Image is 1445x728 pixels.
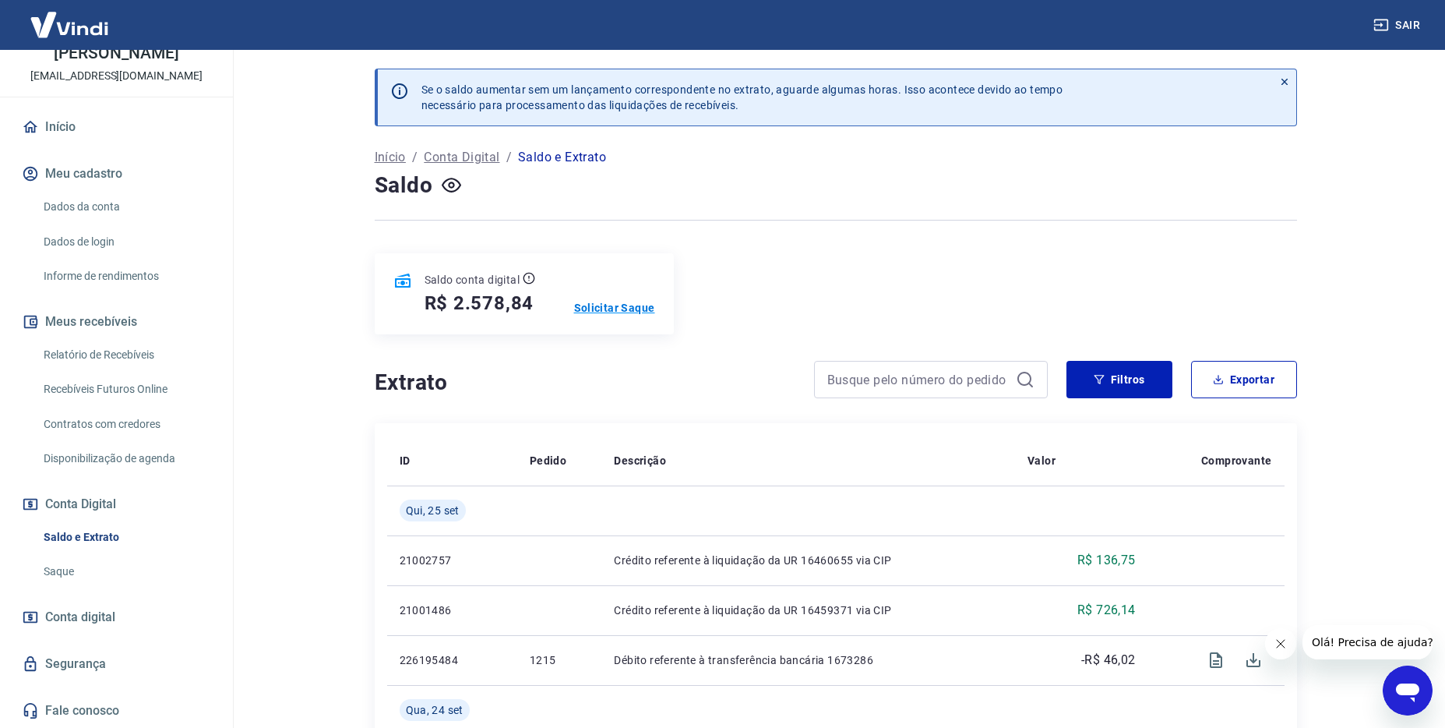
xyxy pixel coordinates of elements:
[1066,361,1172,398] button: Filtros
[412,148,418,167] p: /
[400,553,505,568] p: 21002757
[1302,625,1433,659] iframe: Message from company
[37,260,214,292] a: Informe de rendimentos
[375,170,433,201] h4: Saldo
[614,603,1003,618] p: Crédito referente à liquidação da UR 16459371 via CIP
[530,652,590,668] p: 1215
[19,1,120,48] img: Vindi
[37,373,214,405] a: Recebíveis Futuros Online
[421,82,1063,113] p: Se o saldo aumentar sem um lançamento correspondente no extrato, aguarde algumas horas. Isso acon...
[19,647,214,681] a: Segurança
[1197,641,1235,679] span: Visualizar
[37,191,214,223] a: Dados da conta
[37,339,214,371] a: Relatório de Recebíveis
[1235,641,1272,679] span: Download
[19,694,214,728] a: Fale conosco
[30,68,203,84] p: [EMAIL_ADDRESS][DOMAIN_NAME]
[1383,666,1433,716] iframe: Button to launch messaging window
[37,556,214,588] a: Saque
[37,443,214,475] a: Disponibilização de agenda
[45,606,115,628] span: Conta digital
[614,553,1003,568] p: Crédito referente à liquidação da UR 16460655 via CIP
[54,45,178,62] p: [PERSON_NAME]
[518,148,606,167] p: Saldo e Extrato
[19,157,214,191] button: Meu cadastro
[375,367,795,398] h4: Extrato
[1027,453,1056,468] p: Valor
[827,368,1010,391] input: Busque pelo número do pedido
[1201,453,1271,468] p: Comprovante
[614,652,1003,668] p: Débito referente à transferência bancária 1673286
[1265,628,1296,659] iframe: Close message
[400,453,411,468] p: ID
[425,291,534,316] h5: R$ 2.578,84
[375,148,406,167] a: Início
[1077,551,1136,570] p: R$ 136,75
[614,453,666,468] p: Descrição
[37,226,214,258] a: Dados de login
[506,148,512,167] p: /
[400,603,505,618] p: 21001486
[406,503,460,518] span: Qui, 25 set
[19,110,214,144] a: Início
[424,148,499,167] a: Conta Digital
[406,702,463,718] span: Qua, 24 set
[400,652,505,668] p: 226195484
[19,487,214,521] button: Conta Digital
[37,408,214,440] a: Contratos com credores
[425,272,520,288] p: Saldo conta digital
[574,300,655,316] a: Solicitar Saque
[1370,11,1426,40] button: Sair
[9,11,131,23] span: Olá! Precisa de ajuda?
[1077,601,1136,620] p: R$ 726,14
[530,453,566,468] p: Pedido
[1081,651,1136,670] p: -R$ 46,02
[1191,361,1297,398] button: Exportar
[19,305,214,339] button: Meus recebíveis
[19,600,214,634] a: Conta digital
[37,521,214,553] a: Saldo e Extrato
